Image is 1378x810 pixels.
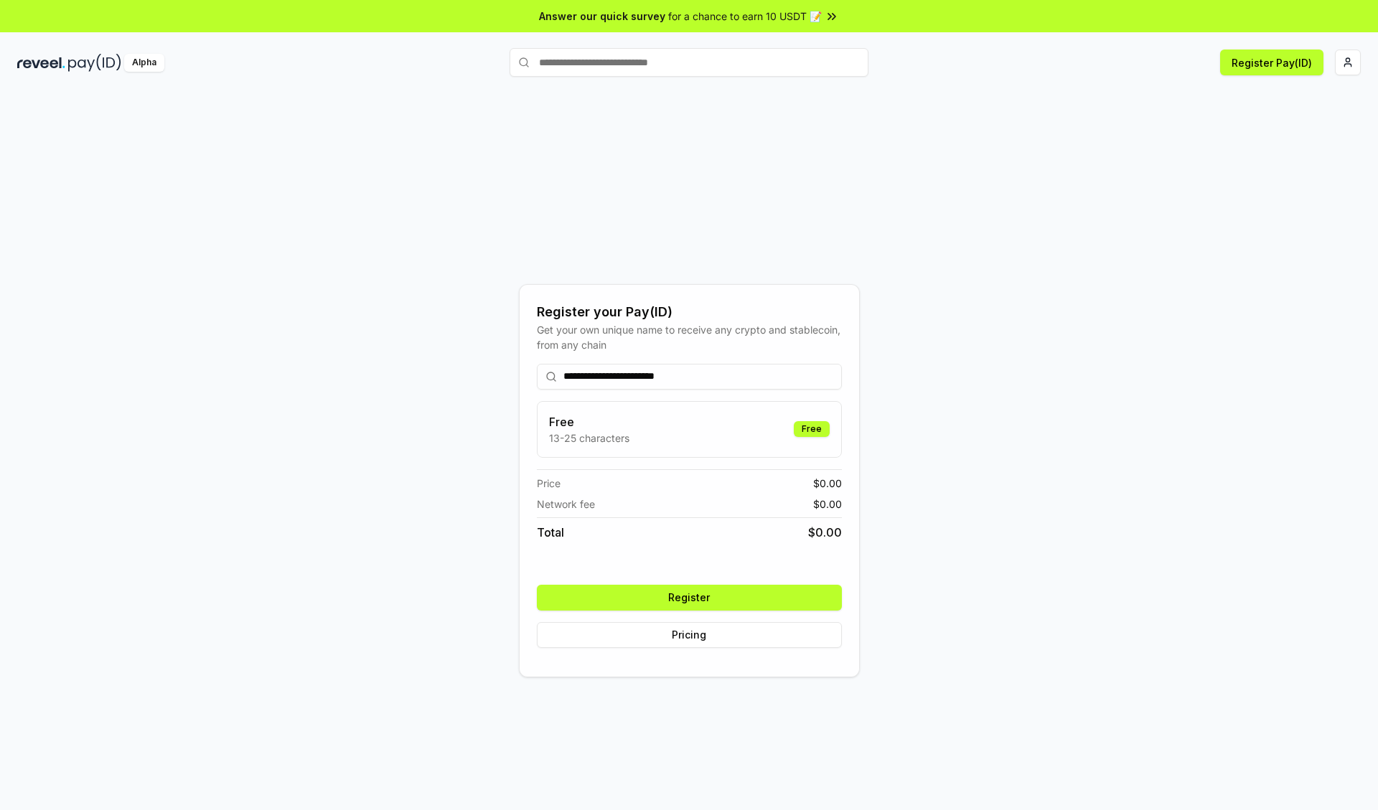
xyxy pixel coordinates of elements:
[549,413,629,430] h3: Free
[537,496,595,512] span: Network fee
[668,9,822,24] span: for a chance to earn 10 USDT 📝
[813,476,842,491] span: $ 0.00
[537,476,561,491] span: Price
[17,54,65,72] img: reveel_dark
[549,430,629,446] p: 13-25 characters
[124,54,164,72] div: Alpha
[537,302,842,322] div: Register your Pay(ID)
[813,496,842,512] span: $ 0.00
[808,524,842,541] span: $ 0.00
[1220,50,1323,75] button: Register Pay(ID)
[68,54,121,72] img: pay_id
[537,524,564,541] span: Total
[537,622,842,648] button: Pricing
[537,322,842,352] div: Get your own unique name to receive any crypto and stablecoin, from any chain
[537,585,842,611] button: Register
[539,9,665,24] span: Answer our quick survey
[794,421,830,437] div: Free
